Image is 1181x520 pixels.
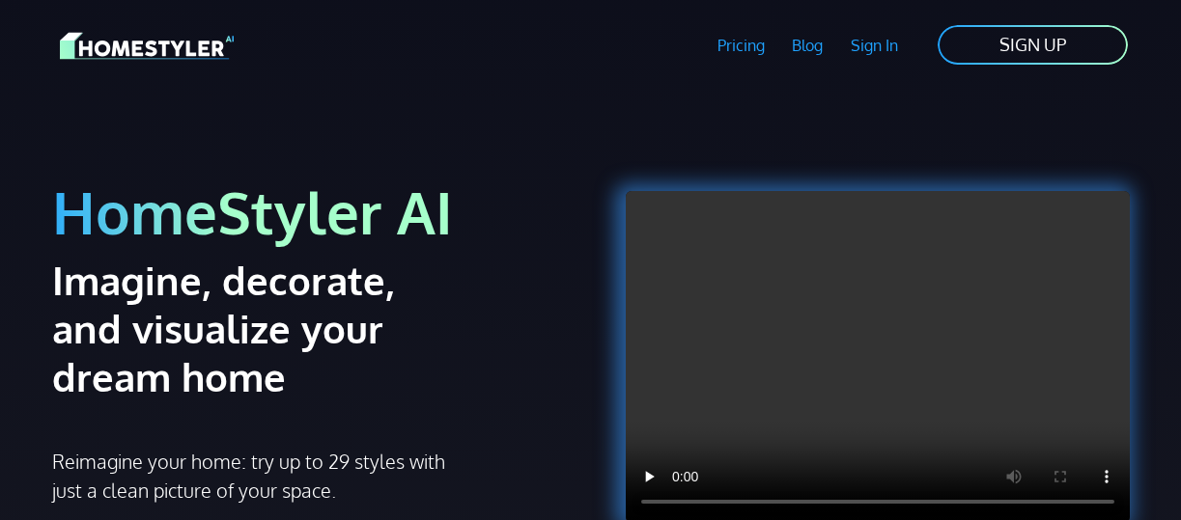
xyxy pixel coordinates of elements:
a: SIGN UP [936,23,1130,67]
a: Pricing [703,23,778,68]
h1: HomeStyler AI [52,176,579,248]
a: Blog [778,23,837,68]
h2: Imagine, decorate, and visualize your dream home [52,256,474,400]
p: Reimagine your home: try up to 29 styles with just a clean picture of your space. [52,447,448,505]
a: Sign In [837,23,913,68]
img: HomeStyler AI logo [60,29,234,63]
